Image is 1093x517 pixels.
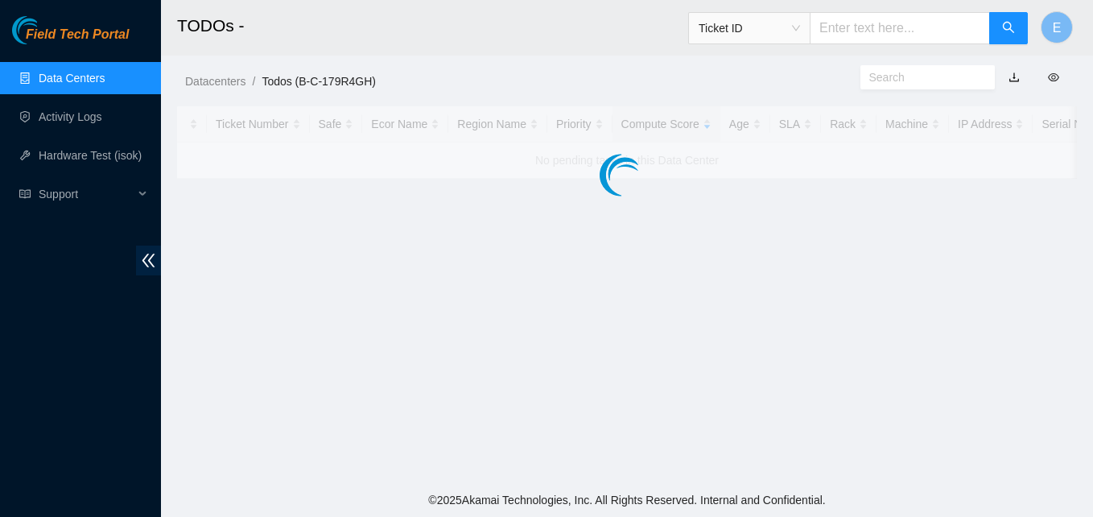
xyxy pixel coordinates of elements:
a: Akamai TechnologiesField Tech Portal [12,29,129,50]
a: Hardware Test (isok) [39,149,142,162]
a: Todos (B-C-179R4GH) [262,75,376,88]
a: Data Centers [39,72,105,85]
button: download [996,64,1032,90]
span: read [19,188,31,200]
span: eye [1048,72,1059,83]
span: Field Tech Portal [26,27,129,43]
span: Support [39,178,134,210]
input: Enter text here... [810,12,990,44]
a: Datacenters [185,75,245,88]
a: Activity Logs [39,110,102,123]
span: double-left [136,246,161,275]
img: Akamai Technologies [12,16,81,44]
button: search [989,12,1028,44]
footer: © 2025 Akamai Technologies, Inc. All Rights Reserved. Internal and Confidential. [161,483,1093,517]
span: E [1053,18,1062,38]
button: E [1041,11,1073,43]
span: Ticket ID [699,16,800,40]
span: search [1002,21,1015,36]
input: Search [869,68,974,86]
span: / [252,75,255,88]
